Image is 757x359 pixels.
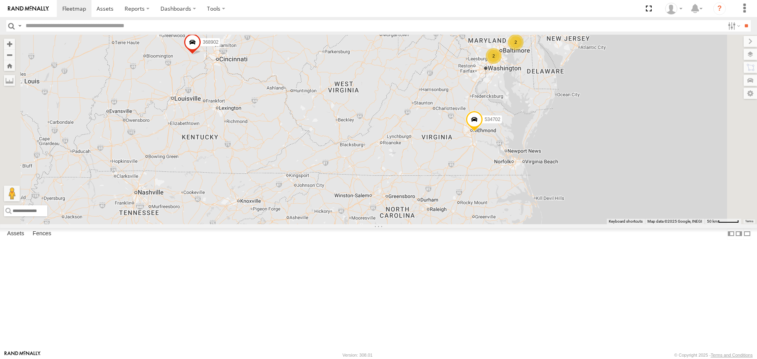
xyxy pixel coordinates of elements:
label: Assets [3,229,28,240]
label: Search Filter Options [725,20,742,32]
a: Visit our Website [4,351,41,359]
span: 534702 [485,117,500,122]
button: Keyboard shortcuts [609,219,643,224]
span: 368902 [203,40,218,45]
div: Version: 308.01 [343,353,373,357]
a: Terms and Conditions [711,353,753,357]
button: Drag Pegman onto the map to open Street View [4,186,20,201]
div: © Copyright 2025 - [674,353,753,357]
div: 2 [508,34,524,50]
label: Hide Summary Table [743,228,751,240]
i: ? [713,2,726,15]
label: Dock Summary Table to the Left [727,228,735,240]
label: Map Settings [744,88,757,99]
span: Map data ©2025 Google, INEGI [647,219,702,223]
div: 2 [486,48,502,64]
div: Mike Murtaugh [662,3,685,15]
button: Zoom in [4,39,15,49]
img: rand-logo.svg [8,6,49,11]
button: Zoom Home [4,60,15,71]
span: 50 km [707,219,718,223]
label: Search Query [17,20,23,32]
a: Terms (opens in new tab) [745,219,753,223]
button: Map Scale: 50 km per 49 pixels [705,219,741,224]
button: Zoom out [4,49,15,60]
label: Dock Summary Table to the Right [735,228,743,240]
label: Measure [4,75,15,86]
label: Fences [29,229,55,240]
